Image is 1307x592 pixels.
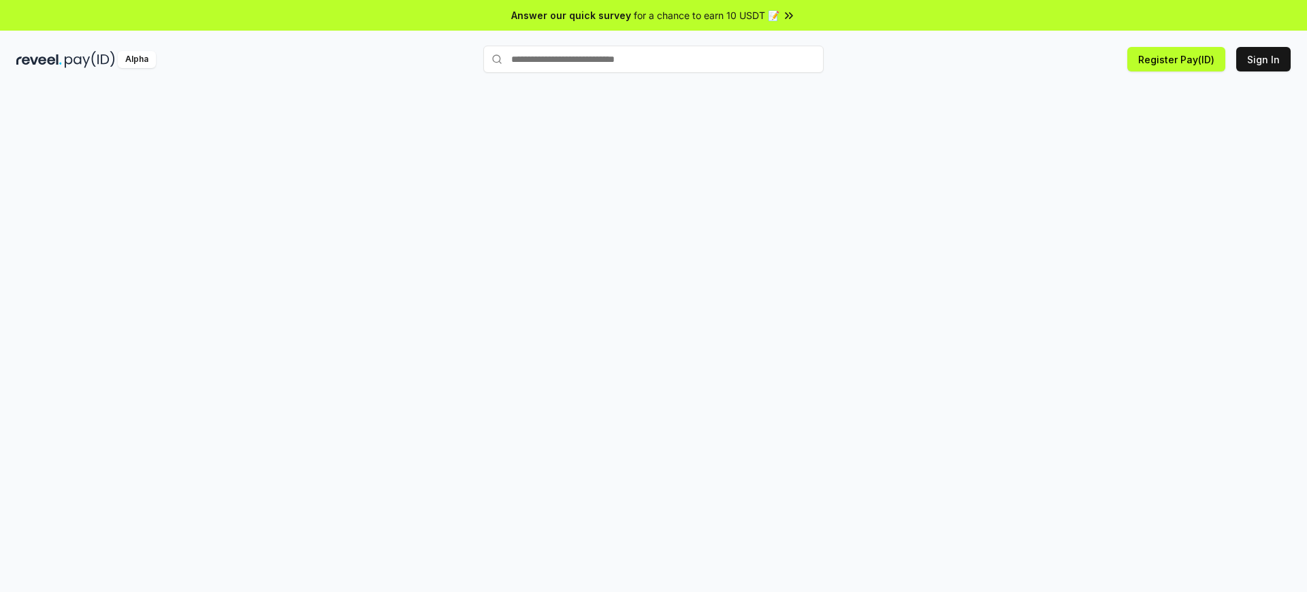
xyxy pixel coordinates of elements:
[118,51,156,68] div: Alpha
[634,8,779,22] span: for a chance to earn 10 USDT 📝
[1236,47,1291,71] button: Sign In
[16,51,62,68] img: reveel_dark
[65,51,115,68] img: pay_id
[1127,47,1225,71] button: Register Pay(ID)
[511,8,631,22] span: Answer our quick survey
